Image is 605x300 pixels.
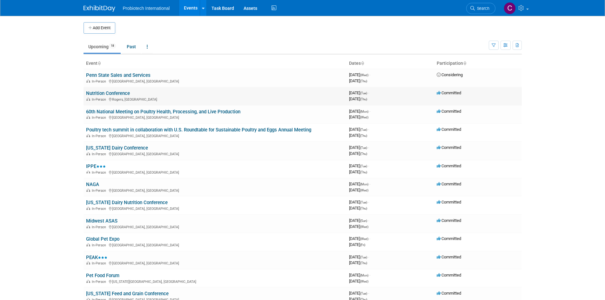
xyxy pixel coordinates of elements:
span: (Sun) [360,219,367,223]
span: [DATE] [349,145,369,150]
span: [DATE] [349,72,370,77]
span: (Tue) [360,146,367,150]
a: Midwest ASAS [86,218,118,224]
th: Participation [434,58,522,69]
a: Sort by Event Name [97,61,101,66]
span: Committed [437,236,461,241]
span: (Wed) [360,280,368,283]
a: Penn State Sales and Services [86,72,151,78]
div: [GEOGRAPHIC_DATA], [GEOGRAPHIC_DATA] [86,188,344,193]
span: [DATE] [349,236,370,241]
span: In-Person [92,243,108,247]
span: (Thu) [360,134,367,137]
div: Rogers, [GEOGRAPHIC_DATA] [86,97,344,102]
img: Candice Blue [504,2,516,14]
span: (Tue) [360,292,367,295]
img: In-Person Event [86,79,90,83]
a: Past [122,41,141,53]
span: In-Person [92,280,108,284]
span: In-Person [92,116,108,120]
span: (Mon) [360,110,368,113]
a: Poultry tech summit in collaboration with U.S. Roundtable for Sustainable Poultry and Eggs Annual... [86,127,311,133]
span: [DATE] [349,273,370,277]
span: (Tue) [360,128,367,131]
span: [DATE] [349,242,365,247]
div: [US_STATE][GEOGRAPHIC_DATA], [GEOGRAPHIC_DATA] [86,279,344,284]
span: [DATE] [349,90,369,95]
a: 60th National Meeting on Poultry Health, Processing, and Live Production [86,109,240,115]
span: [DATE] [349,127,369,132]
span: [DATE] [349,151,367,156]
a: Upcoming18 [84,41,121,53]
span: [DATE] [349,109,370,114]
a: PEAK [86,255,107,260]
span: - [369,236,370,241]
th: Dates [346,58,434,69]
span: (Thu) [360,170,367,174]
div: [GEOGRAPHIC_DATA], [GEOGRAPHIC_DATA] [86,206,344,211]
span: (Wed) [360,225,368,229]
a: Sort by Participation Type [463,61,466,66]
span: - [369,109,370,114]
a: IPPE [86,163,106,169]
span: [DATE] [349,115,368,119]
span: (Tue) [360,256,367,259]
span: Committed [437,145,461,150]
span: (Wed) [360,237,368,241]
span: In-Person [92,261,108,265]
span: Committed [437,127,461,132]
a: Sort by Start Date [361,61,364,66]
a: [US_STATE] Dairy Conference [86,145,148,151]
span: - [369,72,370,77]
span: - [368,291,369,296]
span: Committed [437,90,461,95]
span: Committed [437,255,461,259]
span: [DATE] [349,97,367,101]
span: (Thu) [360,261,367,265]
span: - [368,255,369,259]
span: (Mon) [360,183,368,186]
img: In-Person Event [86,116,90,119]
a: Nutrition Conference [86,90,130,96]
a: [US_STATE] Feed and Grain Conference [86,291,169,297]
span: Committed [437,273,461,277]
a: Global Pet Expo [86,236,119,242]
th: Event [84,58,346,69]
span: - [369,273,370,277]
span: (Tue) [360,164,367,168]
span: Committed [437,163,461,168]
span: Committed [437,291,461,296]
span: Committed [437,200,461,204]
span: In-Person [92,79,108,83]
span: (Mon) [360,274,368,277]
span: Committed [437,109,461,114]
span: (Tue) [360,201,367,204]
span: In-Person [92,207,108,211]
div: [GEOGRAPHIC_DATA], [GEOGRAPHIC_DATA] [86,115,344,120]
span: - [368,127,369,132]
a: Search [466,3,495,14]
span: (Thu) [360,152,367,156]
span: In-Person [92,189,108,193]
span: Search [475,6,489,11]
span: (Thu) [360,97,367,101]
span: Probiotech International [123,6,170,11]
span: In-Person [92,97,108,102]
span: Committed [437,218,461,223]
span: [DATE] [349,200,369,204]
span: [DATE] [349,279,368,283]
span: - [368,163,369,168]
a: NAGA [86,182,99,187]
img: In-Person Event [86,97,90,101]
div: [GEOGRAPHIC_DATA], [GEOGRAPHIC_DATA] [86,260,344,265]
span: [DATE] [349,206,367,210]
span: [DATE] [349,291,369,296]
span: In-Person [92,225,108,229]
img: In-Person Event [86,152,90,155]
div: [GEOGRAPHIC_DATA], [GEOGRAPHIC_DATA] [86,224,344,229]
span: [DATE] [349,224,368,229]
img: In-Person Event [86,170,90,174]
span: In-Person [92,134,108,138]
div: [GEOGRAPHIC_DATA], [GEOGRAPHIC_DATA] [86,133,344,138]
a: [US_STATE] Dairy Nutrition Conference [86,200,168,205]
